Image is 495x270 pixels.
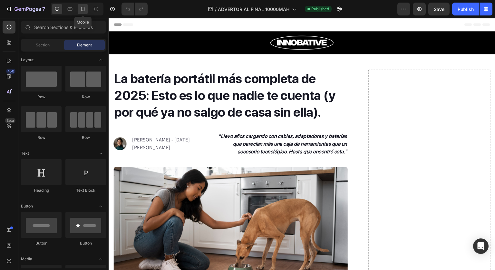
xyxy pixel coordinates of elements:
span: Media [21,256,32,262]
img: 495611768014373769-f7bb4203-821d-455e-8cc2-2dfc57dfeff0.jpg [5,149,239,262]
div: Text Block [65,188,106,193]
div: Heading [21,188,62,193]
span: Toggle open [96,55,106,65]
span: Layout [21,57,34,63]
span: ADVERTORIAL FINAL 10000MAH [218,6,289,13]
span: Published [311,6,329,12]
div: Open Intercom Messenger [473,238,489,254]
button: Save [428,3,450,15]
button: Publish [452,3,479,15]
strong: "Llevo años cargando con cables, adaptadores y baterías que parecían más una caja de herramientas... [110,115,238,137]
span: Save [434,6,444,12]
span: Toggle open [96,201,106,211]
span: Button [21,203,33,209]
span: Text [21,150,29,156]
div: Publish [458,6,474,13]
button: 7 [3,3,48,15]
div: Row [65,94,106,100]
div: Button [65,240,106,246]
div: Row [65,135,106,140]
div: Undo/Redo [121,3,148,15]
span: Section [36,42,50,48]
span: Toggle open [96,254,106,264]
input: Search Sections & Elements [21,21,106,34]
div: Button [21,240,62,246]
p: 7 [42,5,45,13]
div: Row [21,94,62,100]
div: Row [21,135,62,140]
iframe: Design area [109,18,495,270]
span: Element [77,42,92,48]
span: / [215,6,217,13]
div: 450 [6,69,15,74]
span: Toggle open [96,148,106,159]
div: Beta [5,118,15,123]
